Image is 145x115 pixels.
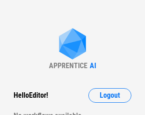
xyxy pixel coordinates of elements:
[54,28,91,61] img: Apprentice AI
[14,88,48,103] div: Hello Editor !
[100,92,120,99] span: Logout
[88,88,131,103] button: Logout
[90,61,96,70] div: AI
[49,61,87,70] div: APPRENTICE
